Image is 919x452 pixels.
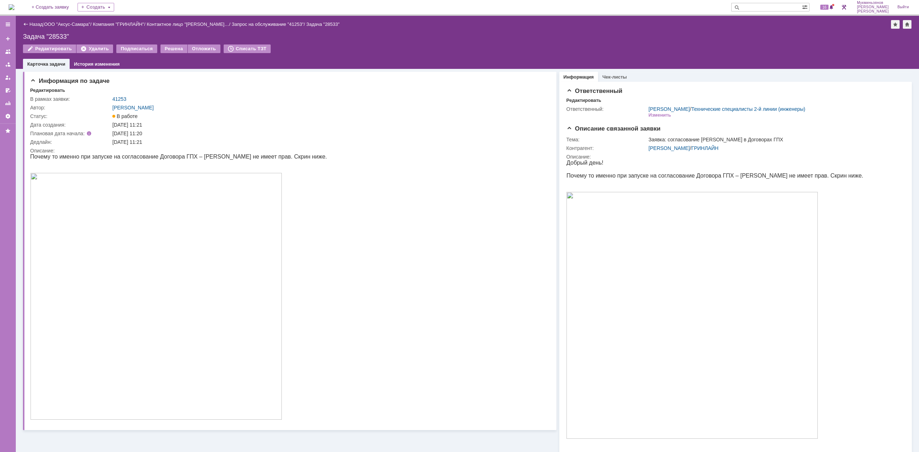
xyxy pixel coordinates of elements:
div: Добавить в избранное [891,20,900,29]
div: Сделать домашней страницей [903,20,911,29]
a: Отчеты [2,98,14,109]
span: Ответственный [566,88,622,94]
span: [PERSON_NAME] [857,5,889,9]
a: [PERSON_NAME] [649,106,690,112]
a: Мои заявки [2,72,14,83]
a: ООО "Аксус-Самара" [44,22,90,27]
a: Чек-листы [602,74,627,80]
div: [DATE] 11:20 [112,131,544,136]
div: / [649,106,806,112]
span: Расширенный поиск [802,3,809,10]
div: Автор: [30,105,111,110]
a: История изменения [74,61,120,67]
a: Создать заявку [2,33,14,44]
a: Мои согласования [2,85,14,96]
div: Дата создания: [30,122,111,128]
div: | [43,21,44,27]
div: Тема: [566,137,647,142]
span: Описание связанной заявки [566,125,661,132]
span: В работе [112,113,137,119]
div: Задача "28533" [23,33,912,40]
span: Brumex [70,313,89,319]
div: Редактировать [30,88,65,93]
div: Задача "28533" [306,22,340,27]
a: Назад [29,22,43,27]
div: [DATE] 11:21 [112,139,544,145]
span: Информация по задаче [30,77,109,84]
a: Информация [564,74,594,80]
div: Контрагент: [566,145,647,151]
div: Описание: [566,154,901,160]
div: / [44,22,93,27]
a: Настройки [2,110,14,122]
img: logo [9,4,14,10]
div: [DATE] 11:21 [112,122,544,128]
div: / [93,22,147,27]
span: [PERSON_NAME] [857,9,889,14]
div: / [232,22,306,27]
div: Редактировать [566,98,601,103]
img: download [1,358,233,407]
div: Ответственный: [566,106,647,112]
a: ГРИНЛАЙН [691,145,719,151]
div: Дедлайн: [30,139,111,145]
div: Изменить [649,112,671,118]
div: / [649,145,900,151]
span: 16 [820,5,829,10]
a: Заявки в моей ответственности [2,59,14,70]
a: [PERSON_NAME] [649,145,690,151]
div: Описание: [30,148,545,154]
a: 41253 [112,96,126,102]
a: Перейти на домашнюю страницу [9,4,14,10]
a: Компания "ГРИНЛАЙН" [93,22,144,27]
div: / [147,22,232,27]
a: Заявки на командах [2,46,14,57]
a: Технические специалисты 2-й линии (инженеры) [691,106,806,112]
a: Контактное лицо "[PERSON_NAME]… [147,22,229,27]
a: Запрос на обслуживание "41253" [232,22,304,27]
div: Статус: [30,113,111,119]
div: Создать [78,3,114,11]
a: [PERSON_NAME] [112,105,154,110]
div: В рамках заявки: [30,96,111,102]
span: : [PHONE_NUMBER] [7,326,62,332]
a: Карточка задачи [27,61,65,67]
div: Заявка: согласование [PERSON_NAME] в Договорах ГПХ [649,137,900,142]
a: Перейти в интерфейс администратора [840,3,848,11]
span: Мукминьзянов [857,1,889,5]
div: Плановая дата начала: [30,131,102,136]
